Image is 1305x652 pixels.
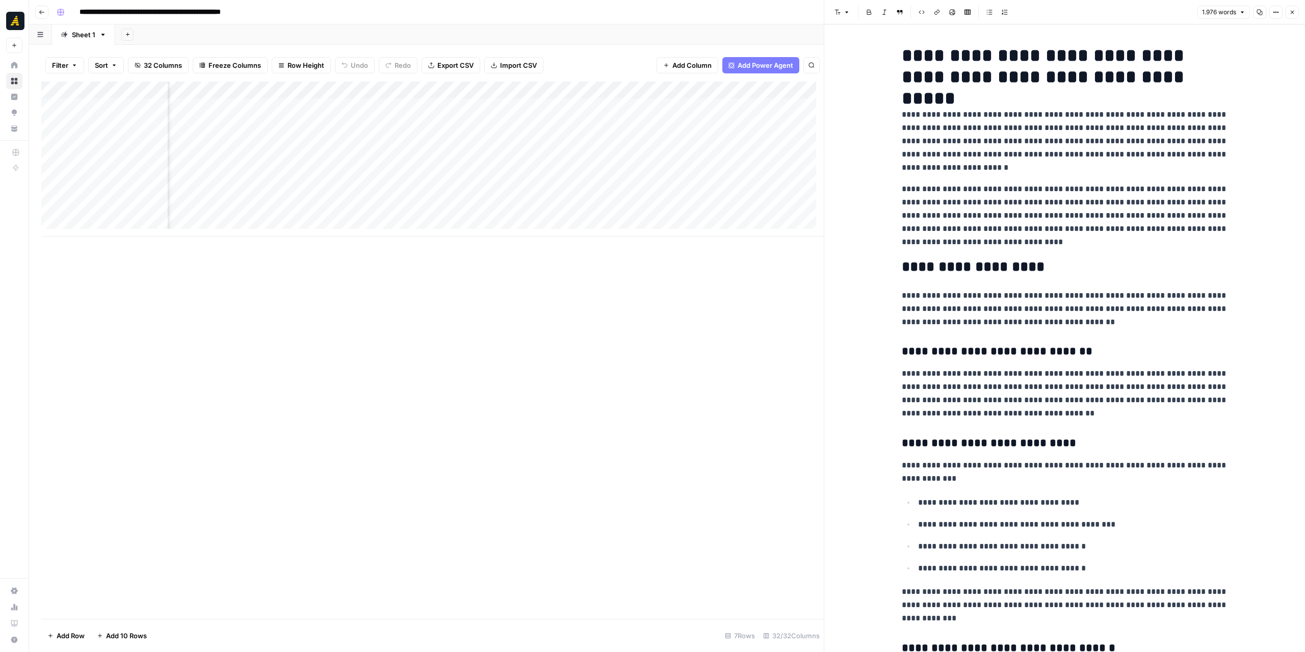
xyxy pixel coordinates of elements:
[657,57,718,73] button: Add Column
[88,57,124,73] button: Sort
[1202,8,1236,17] span: 1.976 words
[144,60,182,70] span: 32 Columns
[6,615,22,632] a: Learning Hub
[335,57,375,73] button: Undo
[722,57,799,73] button: Add Power Agent
[6,632,22,648] button: Help + Support
[106,631,147,641] span: Add 10 Rows
[91,628,153,644] button: Add 10 Rows
[6,120,22,137] a: Your Data
[6,105,22,121] a: Opportunities
[52,24,115,45] a: Sheet 1
[6,583,22,599] a: Settings
[57,631,85,641] span: Add Row
[193,57,268,73] button: Freeze Columns
[6,73,22,89] a: Browse
[72,30,95,40] div: Sheet 1
[6,57,22,73] a: Home
[484,57,543,73] button: Import CSV
[738,60,793,70] span: Add Power Agent
[6,8,22,34] button: Workspace: Marketers in Demand
[41,628,91,644] button: Add Row
[422,57,480,73] button: Export CSV
[437,60,474,70] span: Export CSV
[672,60,712,70] span: Add Column
[45,57,84,73] button: Filter
[759,628,824,644] div: 32/32 Columns
[95,60,108,70] span: Sort
[208,60,261,70] span: Freeze Columns
[1197,6,1250,19] button: 1.976 words
[6,599,22,615] a: Usage
[52,60,68,70] span: Filter
[272,57,331,73] button: Row Height
[500,60,537,70] span: Import CSV
[379,57,417,73] button: Redo
[288,60,324,70] span: Row Height
[128,57,189,73] button: 32 Columns
[6,12,24,30] img: Marketers in Demand Logo
[351,60,368,70] span: Undo
[6,89,22,105] a: Insights
[395,60,411,70] span: Redo
[721,628,759,644] div: 7 Rows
